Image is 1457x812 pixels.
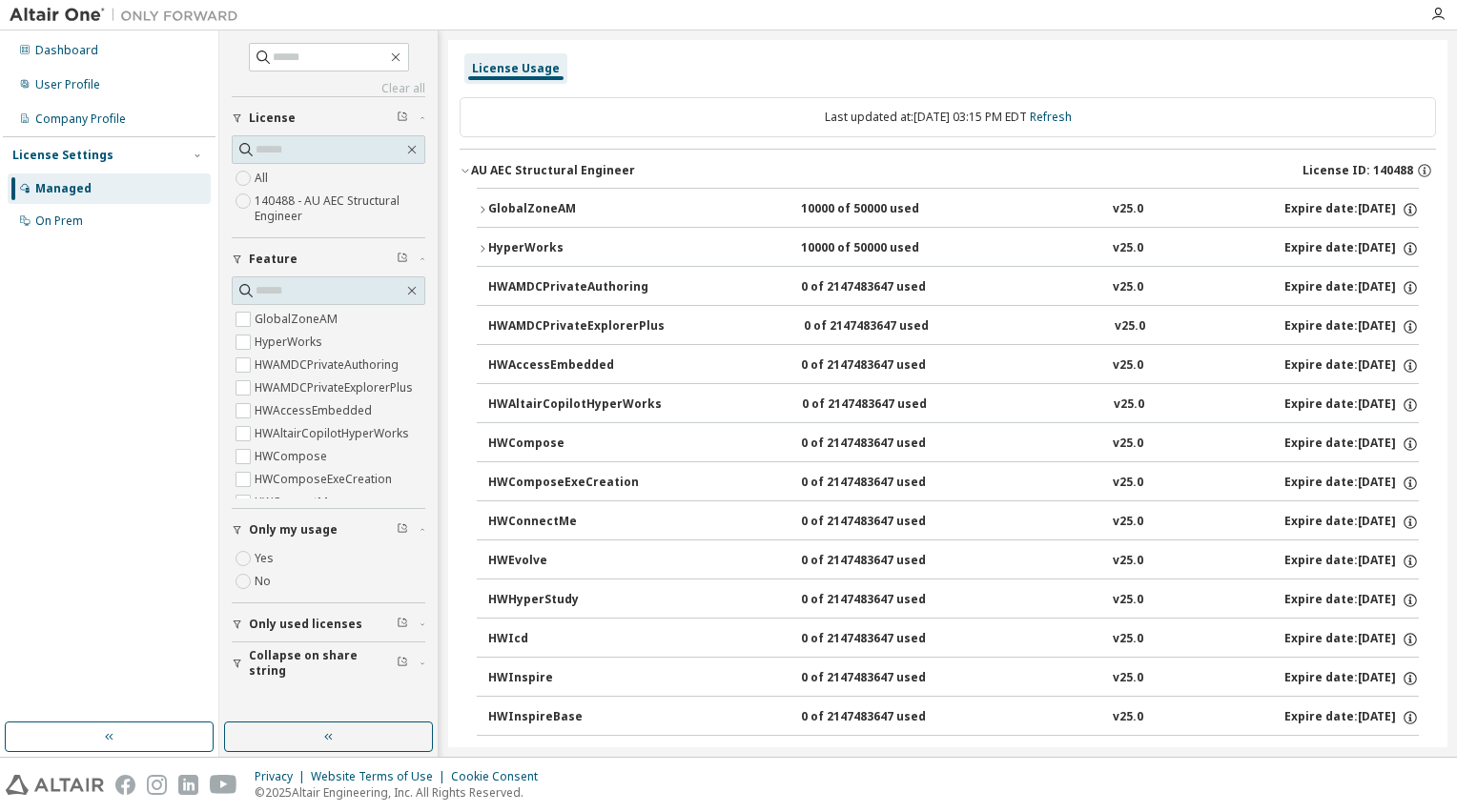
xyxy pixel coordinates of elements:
div: HWCompose [488,436,660,453]
button: HWInspireCasting0 of 2147483647 usedv25.0Expire date:[DATE] [488,736,1419,778]
div: v25.0 [1113,475,1143,492]
label: HyperWorks [255,331,326,354]
div: Website Terms of Use [311,769,451,784]
div: On Prem [35,213,83,229]
img: linkedin.svg [178,775,198,795]
div: v25.0 [1113,279,1143,296]
div: Expire date: [DATE] [1284,592,1419,609]
div: Expire date: [DATE] [1284,436,1419,453]
div: Expire date: [DATE] [1284,240,1419,257]
div: 0 of 2147483647 used [801,631,973,648]
div: Managed [35,181,92,196]
button: GlobalZoneAM10000 of 50000 usedv25.0Expire date:[DATE] [477,189,1419,231]
div: 0 of 2147483647 used [801,279,973,296]
div: HWInspireBase [488,709,660,726]
span: Clear filter [397,111,408,126]
button: Only used licenses [232,603,425,645]
div: HWEvolve [488,553,660,570]
span: Collapse on share string [249,648,397,679]
a: Clear all [232,81,425,96]
button: Collapse on share string [232,642,425,684]
span: Clear filter [397,252,408,267]
div: HWHyperStudy [488,592,660,609]
div: v25.0 [1113,553,1143,570]
div: 0 of 2147483647 used [801,709,973,726]
div: HWInspire [488,670,660,687]
button: HWInspire0 of 2147483647 usedv25.0Expire date:[DATE] [488,658,1419,700]
span: Only used licenses [249,617,362,632]
div: Privacy [255,769,311,784]
div: Expire date: [DATE] [1284,631,1419,648]
label: All [255,167,272,190]
div: Expire date: [DATE] [1284,514,1419,531]
button: HWAMDCPrivateAuthoring0 of 2147483647 usedv25.0Expire date:[DATE] [488,267,1419,309]
div: v25.0 [1113,436,1143,453]
div: Company Profile [35,112,126,127]
button: HWConnectMe0 of 2147483647 usedv25.0Expire date:[DATE] [488,501,1419,543]
div: User Profile [35,77,100,92]
div: Expire date: [DATE] [1284,709,1419,726]
div: Expire date: [DATE] [1284,553,1419,570]
img: instagram.svg [147,775,167,795]
label: HWComposeExeCreation [255,468,396,491]
div: Expire date: [DATE] [1284,357,1419,375]
img: youtube.svg [210,775,237,795]
div: GlobalZoneAM [488,201,660,218]
div: Expire date: [DATE] [1284,279,1419,296]
button: License [232,97,425,139]
img: Altair One [10,6,248,25]
div: HWAMDCPrivateExplorerPlus [488,318,665,335]
div: 0 of 2147483647 used [801,670,973,687]
div: HWAltairCopilotHyperWorks [488,396,662,414]
label: No [255,570,275,593]
div: 0 of 2147483647 used [801,514,973,531]
span: Clear filter [397,522,408,538]
div: Last updated at: [DATE] 03:15 PM EDT [460,97,1436,137]
div: 10000 of 50000 used [801,201,973,218]
span: License ID: 140488 [1303,163,1413,178]
div: Expire date: [DATE] [1284,318,1419,335]
div: 0 of 2147483647 used [801,592,973,609]
button: Feature [232,238,425,280]
div: HWAMDCPrivateAuthoring [488,279,660,296]
button: HWCompose0 of 2147483647 usedv25.0Expire date:[DATE] [488,423,1419,465]
div: Cookie Consent [451,769,549,784]
button: AU AEC Structural EngineerLicense ID: 140488 [460,150,1436,192]
div: 0 of 2147483647 used [802,396,974,414]
div: Dashboard [35,43,98,58]
label: HWAltairCopilotHyperWorks [255,422,413,445]
div: Expire date: [DATE] [1284,475,1419,492]
button: HWComposeExeCreation0 of 2147483647 usedv25.0Expire date:[DATE] [488,462,1419,504]
div: HWIcd [488,631,660,648]
span: License [249,111,296,126]
div: Expire date: [DATE] [1284,201,1419,218]
img: altair_logo.svg [6,775,104,795]
button: HyperWorks10000 of 50000 usedv25.0Expire date:[DATE] [477,228,1419,270]
div: AU AEC Structural Engineer [471,163,635,178]
div: HyperWorks [488,240,660,257]
div: v25.0 [1115,318,1145,335]
span: Clear filter [397,617,408,632]
div: License Usage [472,61,560,76]
div: 0 of 2147483647 used [804,318,975,335]
div: v25.0 [1114,396,1144,414]
span: Only my usage [249,522,338,538]
div: 0 of 2147483647 used [801,357,973,375]
button: HWAltairCopilotHyperWorks0 of 2147483647 usedv25.0Expire date:[DATE] [488,384,1419,426]
button: HWIcd0 of 2147483647 usedv25.0Expire date:[DATE] [488,619,1419,660]
label: HWAMDCPrivateExplorerPlus [255,376,417,399]
label: GlobalZoneAM [255,308,341,331]
div: v25.0 [1113,709,1143,726]
div: License Settings [12,148,113,163]
button: HWAccessEmbedded0 of 2147483647 usedv25.0Expire date:[DATE] [488,345,1419,387]
div: 0 of 2147483647 used [801,436,973,453]
div: 0 of 2147483647 used [801,475,973,492]
div: v25.0 [1113,514,1143,531]
span: Clear filter [397,656,408,671]
img: facebook.svg [115,775,135,795]
span: Feature [249,252,298,267]
div: HWConnectMe [488,514,660,531]
div: 10000 of 50000 used [801,240,973,257]
button: HWEvolve0 of 2147483647 usedv25.0Expire date:[DATE] [488,540,1419,582]
a: Refresh [1030,109,1072,125]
